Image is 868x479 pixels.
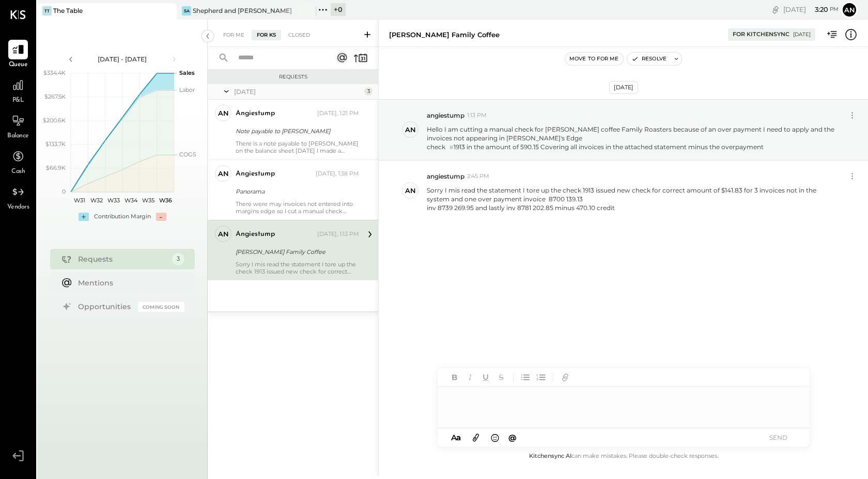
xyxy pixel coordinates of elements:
span: # [244,213,251,224]
div: [DATE], 1:13 PM [317,230,359,238]
div: Coming Soon [138,302,184,312]
text: $334.4K [43,69,66,76]
div: 3 [172,253,184,265]
div: [PERSON_NAME] Family Coffee [389,30,500,40]
div: [DATE] [234,87,362,96]
text: W34 [125,197,138,204]
div: [DATE], 1:38 PM [316,170,359,178]
text: $66.9K [46,164,66,171]
div: Requests [213,73,373,81]
div: There is a note payable to [PERSON_NAME] on the balance sheet [DATE] I made a $2500 transfer from... [236,140,359,154]
div: For KS [252,30,281,40]
a: Vendors [1,182,36,212]
div: angiestump [236,108,275,119]
div: [DATE] [783,5,839,14]
div: Panorama [236,186,356,197]
div: Note payable to [PERSON_NAME] [236,126,356,136]
text: W31 [73,197,85,204]
text: $133.7K [45,140,66,148]
span: # [309,213,316,224]
div: The Table [53,6,83,15]
div: + 0 [331,3,346,16]
div: - [156,213,166,221]
a: Balance [1,111,36,141]
button: Strikethrough [494,371,508,384]
span: angiestump [427,172,464,181]
span: Cash [11,167,25,177]
div: angiestump [236,169,275,179]
div: an [218,169,229,179]
div: [DATE], 1:21 PM [317,109,359,118]
div: Closed [283,30,315,40]
button: Underline [479,371,492,384]
span: 2:45 PM [467,172,489,181]
text: Labor [179,86,195,93]
text: W32 [90,197,103,204]
div: inv 8739 269.95 and lastly inv 8781 202.85 minus 470.10 credit [427,203,838,212]
div: an [218,229,229,239]
div: [PERSON_NAME] Family Coffee [236,247,356,257]
button: Italic [463,371,477,384]
button: Bold [448,371,461,384]
span: angiestump [427,111,464,120]
span: @ [508,433,517,442]
div: Sorry I mis read the statement I tore up the check 1913 issued new check for correct amount of $1... [236,261,359,275]
p: Hello I am cutting a manual check for [PERSON_NAME] coffee Family Roasters because of an over pay... [427,125,838,152]
text: W35 [142,197,154,204]
span: 1:13 PM [467,111,487,120]
div: + [79,213,89,221]
div: Opportunities [78,301,133,312]
div: TT [42,6,52,15]
p: Sorry I mis read the statement I tore up the check 1913 issued new check for correct amount of $1... [427,186,838,212]
button: Unordered List [519,371,532,384]
text: COGS [179,151,196,158]
span: Queue [9,60,28,70]
div: [DATE] - [DATE] [79,55,166,63]
a: Cash [1,147,36,177]
button: an [841,2,858,18]
div: Contribution Margin [94,213,151,221]
text: $267.5K [44,93,66,100]
text: W33 [107,197,120,204]
span: # [450,143,454,151]
div: There were may invoices not entered into margins edge so I cut a manual check [236,200,359,215]
div: 3 [364,87,373,95]
div: angiestump [236,229,275,239]
div: an [218,108,229,118]
text: Sales [179,69,195,76]
button: Move to for me [565,53,623,65]
div: Shepherd and [PERSON_NAME] [193,6,292,15]
div: Requests [78,254,167,264]
div: Mentions [78,278,179,288]
div: For Me [218,30,250,40]
button: @ [505,431,520,444]
div: [DATE] [609,81,638,94]
a: Queue [1,40,36,70]
text: W36 [159,197,172,204]
div: an [405,125,416,135]
div: copy link [770,4,781,15]
span: Vendors [7,203,29,212]
button: Ordered List [534,371,548,384]
span: a [456,433,461,442]
button: SEND [758,430,799,444]
div: Sa [182,6,191,15]
button: Aa [448,432,464,443]
button: Resolve [627,53,671,65]
span: P&L [12,96,24,105]
a: P&L [1,75,36,105]
text: 0 [62,188,66,195]
div: an [405,186,416,196]
text: $200.6K [43,117,66,124]
button: Add URL [559,371,572,384]
div: For KitchenSync [733,30,789,39]
span: Balance [7,132,29,141]
div: [DATE] [793,31,811,38]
